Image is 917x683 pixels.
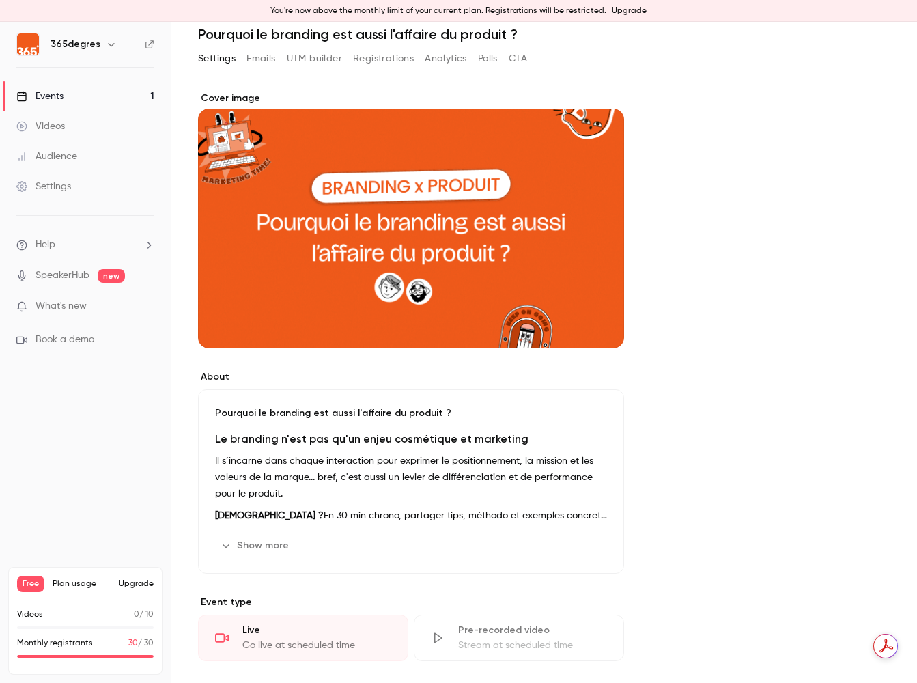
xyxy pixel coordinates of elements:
[198,615,408,661] div: LiveGo live at scheduled time
[198,370,624,384] label: About
[246,48,275,70] button: Emails
[119,579,154,589] button: Upgrade
[198,48,236,70] button: Settings
[458,639,607,652] div: Stream at scheduled time
[36,299,87,313] span: What's new
[17,609,43,621] p: Videos
[128,639,138,647] span: 30
[16,238,154,252] li: help-dropdown-opener
[215,511,324,520] strong: [DEMOGRAPHIC_DATA] ?
[36,333,94,347] span: Book a demo
[134,611,139,619] span: 0
[509,48,527,70] button: CTA
[215,507,607,524] p: En 30 min chrono, partager tips, méthodo et exemples concrets aux product people qui veulent tire...
[425,48,467,70] button: Analytics
[215,535,297,557] button: Show more
[414,615,624,661] div: Pre-recorded videoStream at scheduled time
[215,406,607,420] p: Pourquoi le branding est aussi l'affaire du produit ?
[287,48,342,70] button: UTM builder
[17,576,44,592] span: Free
[242,639,391,652] div: Go live at scheduled time
[53,579,111,589] span: Plan usage
[612,5,647,16] a: Upgrade
[36,268,89,283] a: SpeakerHub
[36,238,55,252] span: Help
[198,92,624,348] section: Cover image
[198,596,624,609] p: Event type
[458,624,607,637] div: Pre-recorded video
[16,150,77,163] div: Audience
[198,26,890,42] h1: Pourquoi le branding est aussi l'affaire du produit ?
[51,38,100,51] h6: 365degres
[98,269,125,283] span: new
[17,637,93,650] p: Monthly registrants
[17,33,39,55] img: 365degres
[134,609,154,621] p: / 10
[16,89,64,103] div: Events
[16,180,71,193] div: Settings
[128,637,154,650] p: / 30
[198,92,624,105] label: Cover image
[478,48,498,70] button: Polls
[215,432,528,445] strong: Le branding n'est pas qu'un enjeu cosmétique et marketing
[215,453,607,502] p: Il s’incarne dans chaque interaction pour exprimer le positionnement, la mission et les valeurs d...
[353,48,414,70] button: Registrations
[242,624,391,637] div: Live
[16,120,65,133] div: Videos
